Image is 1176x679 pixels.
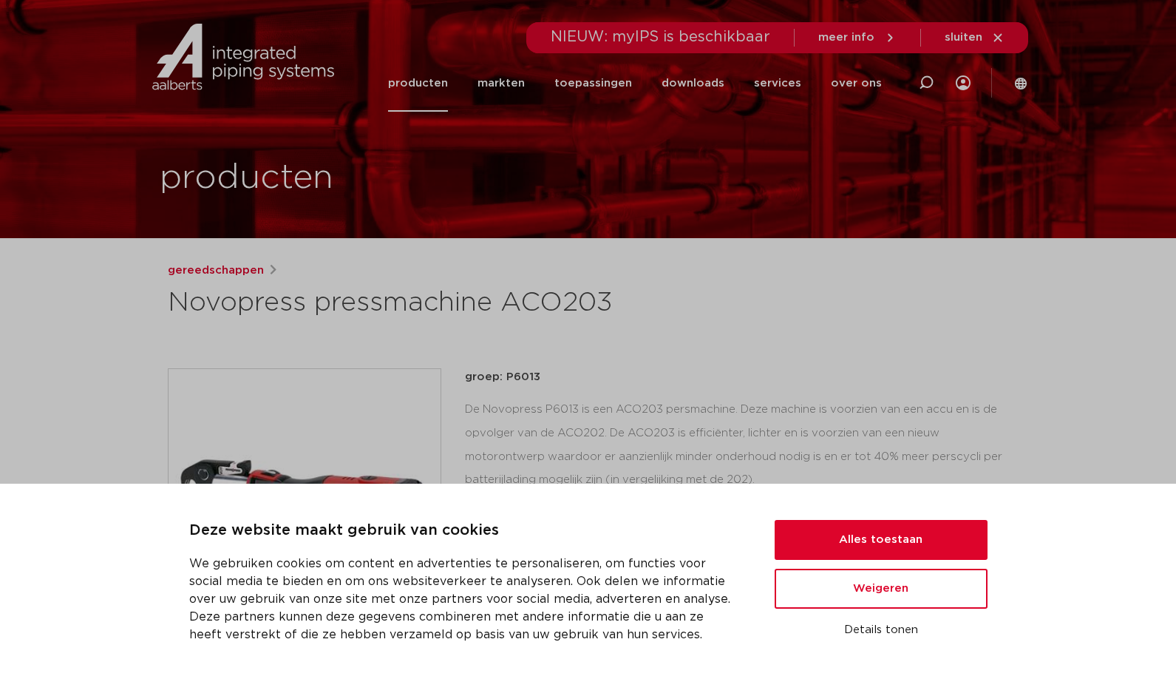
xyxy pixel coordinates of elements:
[388,55,882,112] nav: Menu
[775,520,988,560] button: Alles toestaan
[662,55,724,112] a: downloads
[160,155,333,202] h1: producten
[775,618,988,643] button: Details tonen
[775,569,988,609] button: Weigeren
[554,55,632,112] a: toepassingen
[818,32,874,43] span: meer info
[818,31,897,44] a: meer info
[945,31,1005,44] a: sluiten
[189,519,739,543] p: Deze website maakt gebruik van cookies
[388,55,448,112] a: producten
[551,30,770,44] span: NIEUW: myIPS is beschikbaar
[754,55,801,112] a: services
[189,555,739,643] p: We gebruiken cookies om content en advertenties te personaliseren, om functies voor social media ...
[477,55,525,112] a: markten
[945,32,982,43] span: sluiten
[465,398,1009,546] div: De Novopress P6013 is een ACO203 persmachine. Deze machine is voorzien van een accu en is de opvo...
[465,368,1009,386] p: groep: P6013
[169,369,441,641] img: Product Image for Novopress pressmachine ACO203
[168,286,723,321] h1: Novopress pressmachine ACO203
[831,55,882,112] a: over ons
[168,262,264,280] a: gereedschappen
